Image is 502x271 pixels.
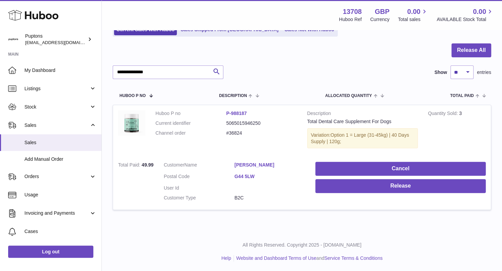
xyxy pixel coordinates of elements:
[343,7,362,16] strong: 13708
[118,110,145,136] img: TotalDentalCarePowder120.jpg
[307,110,418,118] strong: Description
[235,195,305,201] dd: B2C
[398,7,428,23] a: 0.00 Total sales
[24,139,96,146] span: Sales
[307,118,418,125] div: Total Dental Care Supplement For Dogs
[8,246,93,258] a: Log out
[24,173,89,180] span: Orders
[407,7,421,16] span: 0.00
[24,67,96,74] span: My Dashboard
[24,122,89,129] span: Sales
[155,130,226,136] dt: Channel order
[118,162,142,169] strong: Total Paid
[235,162,305,168] a: [PERSON_NAME]
[324,255,383,261] a: Service Terms & Conditions
[8,34,18,44] img: hello@puptons.com
[434,69,447,76] label: Show
[477,69,491,76] span: entries
[436,7,494,23] a: 0.00 AVAILABLE Stock Total
[155,120,226,127] dt: Current identifier
[234,255,383,262] li: and
[226,120,297,127] dd: 5065015946250
[398,16,428,23] span: Total sales
[423,105,491,157] td: 3
[375,7,389,16] strong: GBP
[142,162,153,168] span: 49.99
[436,16,494,23] span: AVAILABLE Stock Total
[164,173,234,181] dt: Postal Code
[428,111,459,118] strong: Quantity Sold
[119,94,146,98] span: Huboo P no
[450,94,474,98] span: Total paid
[311,132,409,144] span: Option 1 = Large (31-45kg) | 40 Days Supply | 120g;
[451,43,491,57] button: Release All
[226,111,247,116] a: P-988187
[221,255,231,261] a: Help
[315,179,486,193] button: Release
[25,40,100,45] span: [EMAIL_ADDRESS][DOMAIN_NAME]
[107,242,497,248] p: All Rights Reserved. Copyright 2025 - [DOMAIN_NAME]
[226,130,297,136] dd: #36824
[339,16,362,23] div: Huboo Ref
[370,16,390,23] div: Currency
[24,192,96,198] span: Usage
[24,85,89,92] span: Listings
[164,195,234,201] dt: Customer Type
[164,162,234,170] dt: Name
[24,210,89,216] span: Invoicing and Payments
[235,173,305,180] a: G44 5LW
[164,162,184,168] span: Customer
[155,110,226,117] dt: Huboo P no
[315,162,486,176] button: Cancel
[307,128,418,149] div: Variation:
[25,33,86,46] div: Puptons
[236,255,316,261] a: Website and Dashboard Terms of Use
[24,156,96,162] span: Add Manual Order
[24,228,96,235] span: Cases
[219,94,247,98] span: Description
[325,94,372,98] span: ALLOCATED Quantity
[473,7,486,16] span: 0.00
[164,185,234,191] dt: User Id
[24,104,89,110] span: Stock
